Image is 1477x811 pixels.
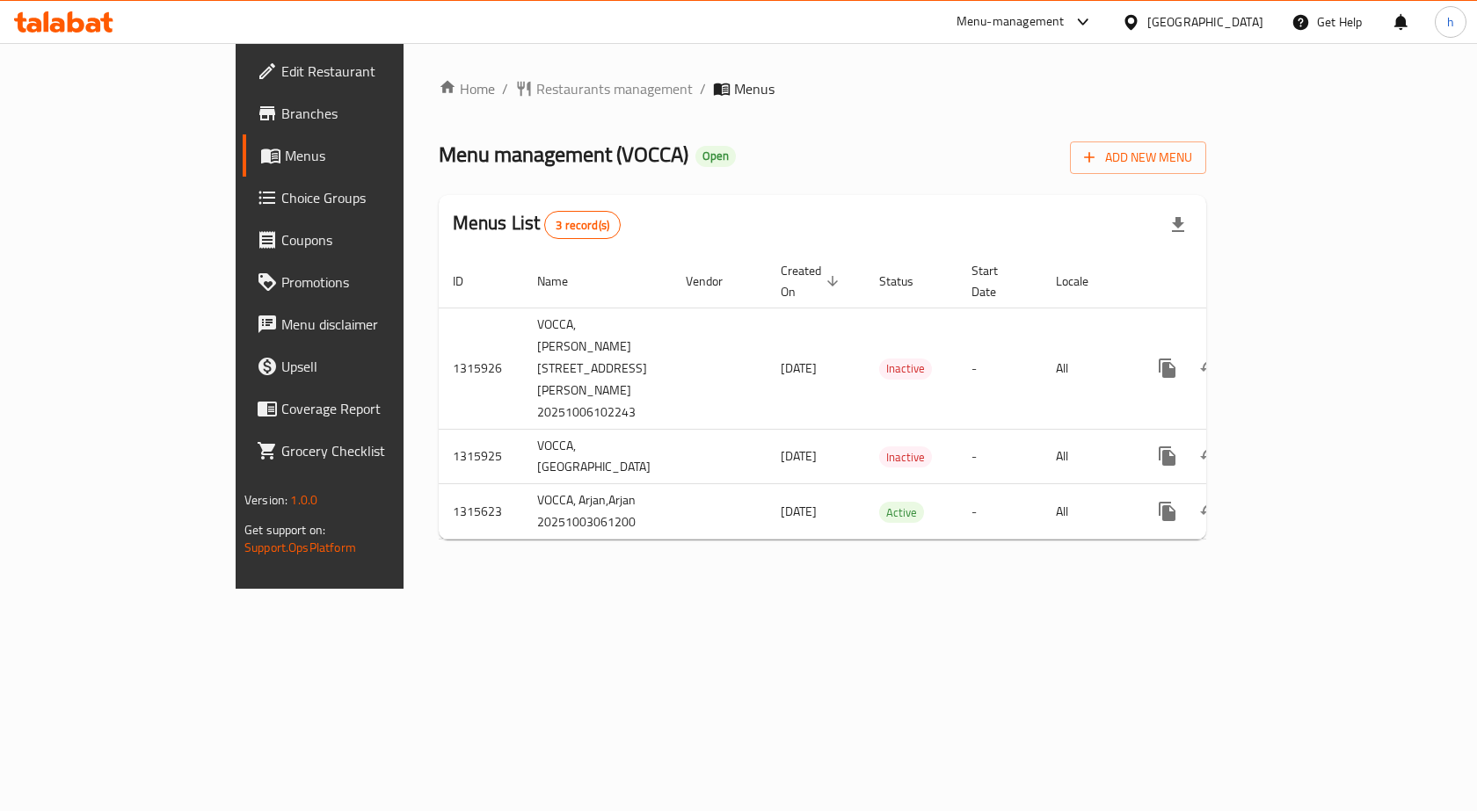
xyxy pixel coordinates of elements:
[879,358,932,380] div: Inactive
[502,78,508,99] li: /
[879,503,924,523] span: Active
[243,177,483,219] a: Choice Groups
[290,489,317,511] span: 1.0.0
[781,260,844,302] span: Created On
[1189,490,1231,532] button: Change Status
[243,387,483,430] a: Coverage Report
[1146,490,1189,532] button: more
[285,145,469,166] span: Menus
[453,210,621,239] h2: Menus List
[957,484,1042,539] td: -
[281,440,469,461] span: Grocery Checklist
[523,308,672,429] td: VOCCA, [PERSON_NAME][STREET_ADDRESS][PERSON_NAME] 20251006102243
[700,78,706,99] li: /
[243,134,483,177] a: Menus
[515,78,693,99] a: Restaurants management
[957,11,1065,33] div: Menu-management
[281,398,469,419] span: Coverage Report
[243,50,483,92] a: Edit Restaurant
[439,255,1329,540] table: enhanced table
[244,536,356,559] a: Support.OpsPlatform
[243,303,483,345] a: Menu disclaimer
[781,500,817,523] span: [DATE]
[243,219,483,261] a: Coupons
[1042,429,1132,484] td: All
[1447,12,1454,32] span: h
[957,308,1042,429] td: -
[545,217,620,234] span: 3 record(s)
[244,518,325,541] span: Get support on:
[1189,347,1231,389] button: Change Status
[1132,255,1329,308] th: Actions
[453,271,486,292] span: ID
[536,78,693,99] span: Restaurants management
[781,357,817,380] span: [DATE]
[243,92,483,134] a: Branches
[243,430,483,472] a: Grocery Checklist
[281,61,469,82] span: Edit Restaurant
[1147,12,1263,32] div: [GEOGRAPHIC_DATA]
[281,356,469,377] span: Upsell
[281,229,469,250] span: Coupons
[281,272,469,293] span: Promotions
[439,134,688,174] span: Menu management ( VOCCA )
[243,345,483,387] a: Upsell
[544,211,621,239] div: Total records count
[1146,347,1189,389] button: more
[695,146,736,167] div: Open
[1157,204,1199,246] div: Export file
[281,103,469,124] span: Branches
[537,271,591,292] span: Name
[1189,435,1231,477] button: Change Status
[523,429,672,484] td: VOCCA, [GEOGRAPHIC_DATA]
[244,489,287,511] span: Version:
[686,271,746,292] span: Vendor
[523,484,672,539] td: VOCCA, Arjan,Arjan 20251003061200
[439,78,1206,99] nav: breadcrumb
[1042,308,1132,429] td: All
[781,445,817,467] span: [DATE]
[695,148,736,163] span: Open
[281,314,469,335] span: Menu disclaimer
[1084,147,1192,169] span: Add New Menu
[1042,484,1132,539] td: All
[879,358,932,379] span: Inactive
[734,78,775,99] span: Menus
[281,187,469,208] span: Choice Groups
[1056,271,1111,292] span: Locale
[1146,435,1189,477] button: more
[1070,141,1206,174] button: Add New Menu
[957,429,1042,484] td: -
[243,261,483,303] a: Promotions
[879,502,924,523] div: Active
[971,260,1021,302] span: Start Date
[879,447,932,467] span: Inactive
[879,271,936,292] span: Status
